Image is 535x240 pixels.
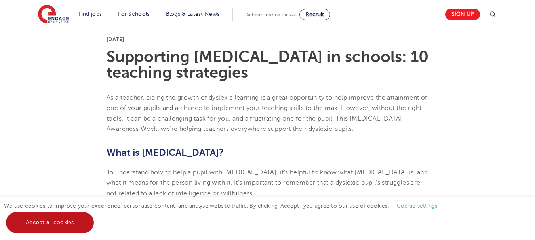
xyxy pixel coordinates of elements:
a: Blogs & Latest News [166,11,220,17]
span: Recruit [306,11,324,17]
a: Find jobs [79,11,102,17]
span: We use cookies to improve your experience, personalise content, and analyse website traffic. By c... [4,203,446,225]
a: Recruit [299,9,330,20]
span: To understand how to help a pupil with [MEDICAL_DATA], it’s helpful to know what [MEDICAL_DATA] i... [107,169,428,197]
span: Schools looking for staff [247,12,298,17]
a: For Schools [118,11,149,17]
a: Accept all cookies [6,212,94,233]
h1: Supporting [MEDICAL_DATA] in schools: 10 teaching strategies [107,49,428,81]
b: What is [MEDICAL_DATA]? [107,147,224,158]
a: Sign up [445,9,480,20]
a: Cookie settings [397,203,438,209]
img: Engage Education [38,5,69,25]
p: [DATE] [107,36,428,42]
span: As a teacher, aiding the growth of dyslexic learning is a great opportunity to help improve the a... [107,94,427,132]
